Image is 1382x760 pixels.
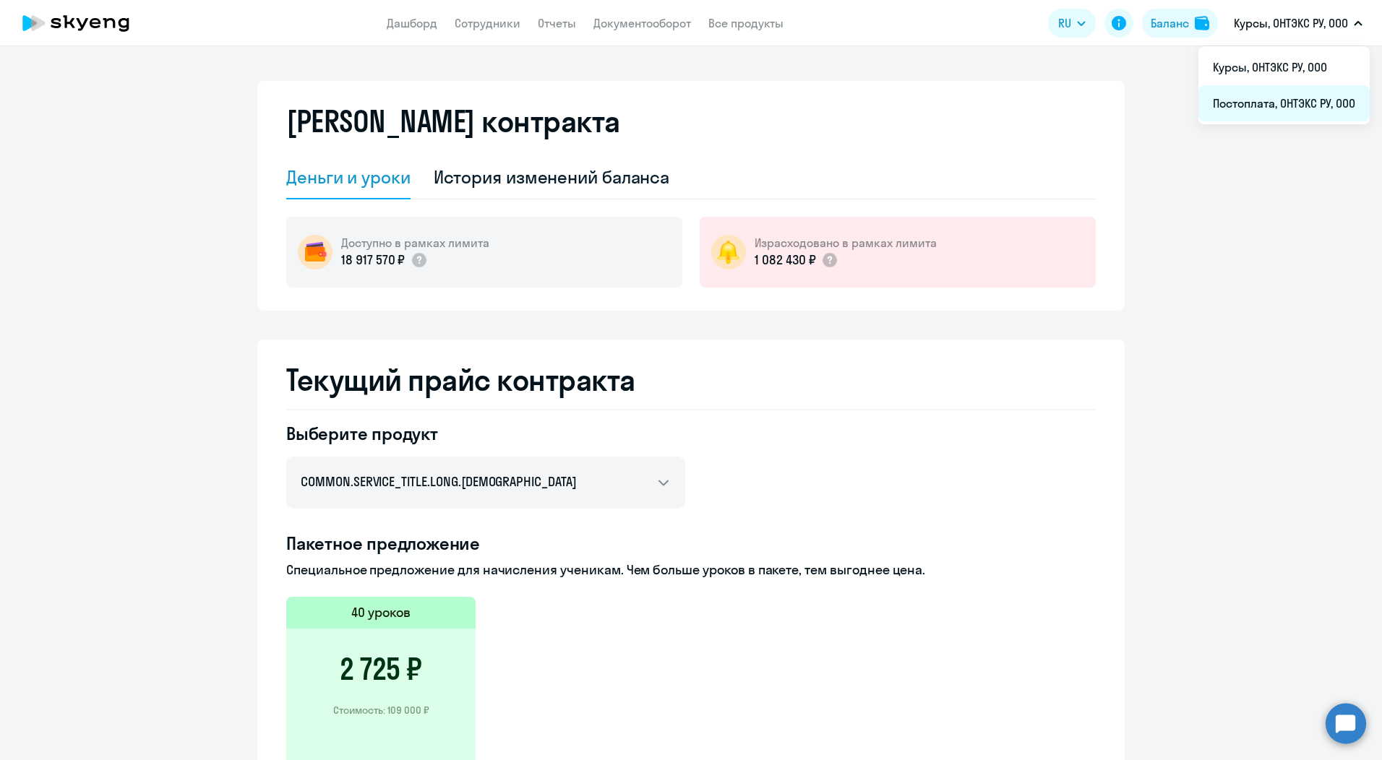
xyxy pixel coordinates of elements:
a: Сотрудники [455,16,520,30]
h5: Доступно в рамках лимита [341,235,489,251]
h5: Израсходовано в рамках лимита [755,235,937,251]
h3: 2 725 ₽ [340,652,422,686]
p: Стоимость: 109 000 ₽ [333,704,429,717]
button: Балансbalance [1142,9,1218,38]
a: Все продукты [708,16,784,30]
p: Курсы, ОНТЭКС РУ, ООО [1234,14,1348,32]
span: RU [1058,14,1071,32]
h2: Текущий прайс контракта [286,363,1096,397]
h5: 40 уроков [351,603,411,622]
button: RU [1048,9,1096,38]
img: bell-circle.png [711,235,746,269]
a: Отчеты [538,16,576,30]
h4: Выберите продукт [286,422,685,445]
h4: Пакетное предложение [286,532,1096,555]
a: Документооборот [593,16,691,30]
div: Баланс [1151,14,1189,32]
h2: [PERSON_NAME] контракта [286,104,620,139]
ul: RU [1198,46,1370,124]
p: 18 917 570 ₽ [341,251,405,269]
img: wallet-circle.png [298,235,332,269]
div: Деньги и уроки [286,165,411,189]
p: Специальное предложение для начисления ученикам. Чем больше уроков в пакете, тем выгоднее цена. [286,561,1096,579]
button: Курсы, ОНТЭКС РУ, ООО [1227,6,1370,40]
a: Дашборд [387,16,437,30]
div: История изменений баланса [434,165,670,189]
p: 1 082 430 ₽ [755,251,815,269]
img: balance [1195,16,1209,30]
